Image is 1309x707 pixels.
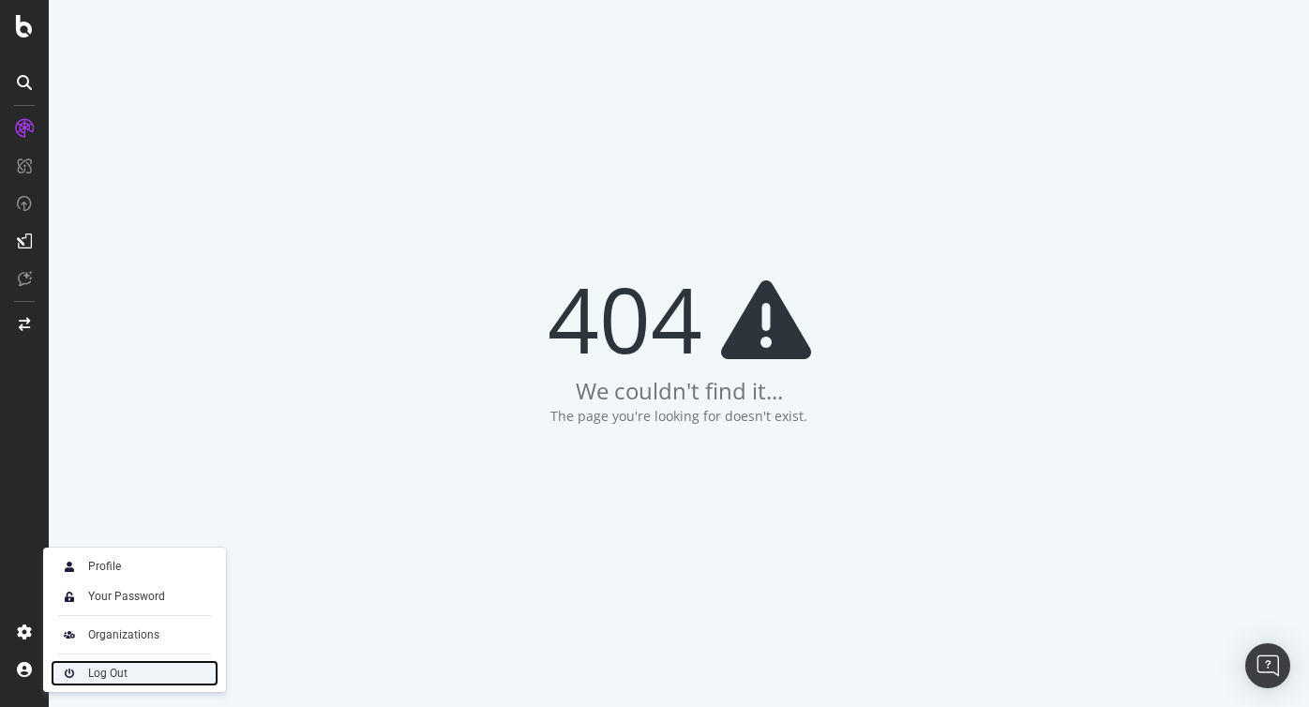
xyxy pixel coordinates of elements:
[1245,643,1290,688] div: Open Intercom Messenger
[88,559,121,574] div: Profile
[58,662,81,684] img: prfnF3csMXgAAAABJRU5ErkJggg==
[51,660,218,686] a: Log Out
[51,622,218,648] a: Organizations
[550,407,807,426] div: The page you're looking for doesn't exist.
[548,272,811,366] div: 404
[58,585,81,608] img: tUVSALn78D46LlpAY8klYZqgKwTuBm2K29c6p1XQNDCsM0DgKSSoAXXevcAwljcHBINEg0LrUEktgcYYD5sVUphq1JigPmkfB...
[58,624,81,646] img: AtrBVVRoAgWaAAAAAElFTkSuQmCC
[58,555,81,578] img: Xx2yTbCeVcdxHMdxHOc+8gctb42vCocUYgAAAABJRU5ErkJggg==
[88,589,165,604] div: Your Password
[51,583,218,609] a: Your Password
[88,666,128,681] div: Log Out
[88,627,159,642] div: Organizations
[576,375,783,407] div: We couldn't find it...
[51,553,218,579] a: Profile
